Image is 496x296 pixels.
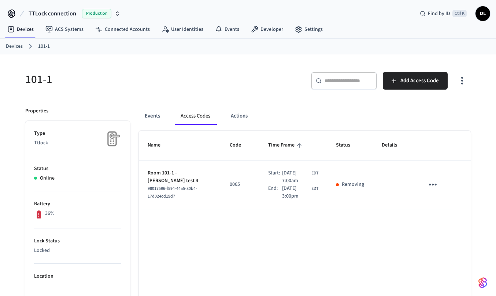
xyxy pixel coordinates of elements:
[148,169,212,185] p: Room 101-1 - [PERSON_NAME] test 4
[139,107,166,125] button: Events
[282,185,310,200] span: [DATE] 3:00pm
[148,140,170,151] span: Name
[34,282,121,290] p: —
[139,131,471,209] table: sticky table
[34,247,121,255] p: Locked
[400,76,439,86] span: Add Access Code
[40,174,55,182] p: Online
[475,6,490,21] button: DL
[34,200,121,208] p: Battery
[311,170,318,177] span: EDT
[40,23,89,36] a: ACS Systems
[311,185,318,192] span: EDT
[230,181,251,188] p: 0065
[34,237,121,245] p: Lock Status
[34,139,121,147] p: Ttlock
[383,72,448,90] button: Add Access Code
[82,9,111,18] span: Production
[34,130,121,137] p: Type
[268,140,304,151] span: Time Frame
[209,23,245,36] a: Events
[148,185,197,199] span: 98017596-f594-44a5-80b4-17d024cd19d7
[34,165,121,173] p: Status
[29,9,76,18] span: TTLock connection
[139,107,471,125] div: ant example
[476,7,489,20] span: DL
[175,107,216,125] button: Access Codes
[289,23,329,36] a: Settings
[282,169,318,185] div: America/New_York
[452,10,467,17] span: Ctrl K
[89,23,156,36] a: Connected Accounts
[225,107,253,125] button: Actions
[34,272,121,280] p: Location
[6,43,23,50] a: Devices
[230,140,251,151] span: Code
[342,181,364,188] p: Removing
[1,23,40,36] a: Devices
[282,169,310,185] span: [DATE] 7:00am
[382,140,407,151] span: Details
[38,43,50,50] a: 101-1
[25,72,244,87] h5: 101-1
[414,7,473,20] div: Find by IDCtrl K
[245,23,289,36] a: Developer
[428,10,450,17] span: Find by ID
[25,107,48,115] p: Properties
[103,130,121,148] img: Placeholder Lock Image
[282,185,318,200] div: America/New_York
[156,23,209,36] a: User Identities
[268,185,282,200] div: End:
[45,210,55,217] p: 36%
[268,169,282,185] div: Start:
[478,277,487,289] img: SeamLogoGradient.69752ec5.svg
[336,140,360,151] span: Status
